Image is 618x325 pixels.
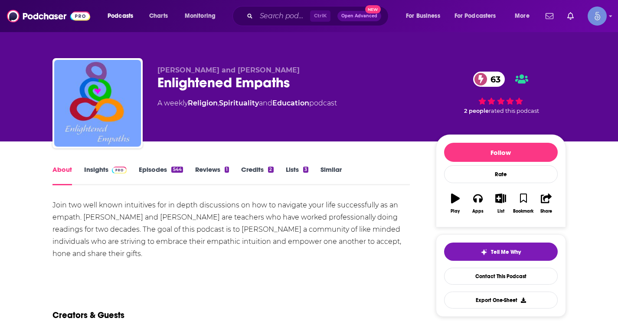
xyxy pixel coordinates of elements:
h2: Creators & Guests [52,310,124,321]
span: Podcasts [108,10,133,22]
img: Podchaser - Follow, Share and Rate Podcasts [7,8,90,24]
button: Play [444,188,467,219]
a: Reviews1 [195,165,229,185]
div: List [497,209,504,214]
div: Share [540,209,552,214]
a: InsightsPodchaser Pro [84,165,127,185]
button: Apps [467,188,489,219]
span: and [259,99,272,107]
button: List [489,188,512,219]
button: Bookmark [512,188,535,219]
div: 1 [225,167,229,173]
span: 63 [482,72,505,87]
a: About [52,165,72,185]
span: Ctrl K [310,10,330,22]
span: Monitoring [185,10,216,22]
input: Search podcasts, credits, & more... [256,9,310,23]
div: 2 [268,167,273,173]
a: Lists3 [286,165,308,185]
a: Spirituality [219,99,259,107]
span: 2 people [464,108,489,114]
div: Join two well known intuitives for in depth discussions on how to navigate your life successfully... [52,199,410,260]
button: open menu [101,9,144,23]
button: Follow [444,143,558,162]
div: Search podcasts, credits, & more... [241,6,397,26]
div: 544 [171,167,183,173]
span: For Podcasters [455,10,496,22]
div: 63 2 peoplerated this podcast [436,66,566,120]
span: New [365,5,381,13]
button: Open AdvancedNew [337,11,381,21]
span: rated this podcast [489,108,539,114]
div: Rate [444,165,558,183]
div: Play [451,209,460,214]
button: tell me why sparkleTell Me Why [444,243,558,261]
img: Enlightened Empaths [54,60,141,147]
button: open menu [179,9,227,23]
button: open menu [400,9,451,23]
a: Similar [320,165,342,185]
a: 63 [473,72,505,87]
button: open menu [509,9,540,23]
div: Apps [472,209,484,214]
img: User Profile [588,7,607,26]
span: Open Advanced [341,14,377,18]
a: Education [272,99,309,107]
span: More [515,10,530,22]
button: Export One-Sheet [444,292,558,309]
a: Episodes544 [139,165,183,185]
a: Contact This Podcast [444,268,558,285]
a: Show notifications dropdown [542,9,557,23]
button: Show profile menu [588,7,607,26]
span: Logged in as Spiral5-G1 [588,7,607,26]
img: Podchaser Pro [112,167,127,174]
span: , [218,99,219,107]
button: open menu [449,9,509,23]
span: [PERSON_NAME] and [PERSON_NAME] [157,66,300,74]
div: Bookmark [513,209,533,214]
button: Share [535,188,557,219]
a: Charts [144,9,173,23]
span: Tell Me Why [491,249,521,256]
span: For Business [406,10,440,22]
img: tell me why sparkle [481,249,487,256]
span: Charts [149,10,168,22]
a: Credits2 [241,165,273,185]
div: 3 [303,167,308,173]
a: Religion [188,99,218,107]
div: A weekly podcast [157,98,337,108]
a: Show notifications dropdown [564,9,577,23]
